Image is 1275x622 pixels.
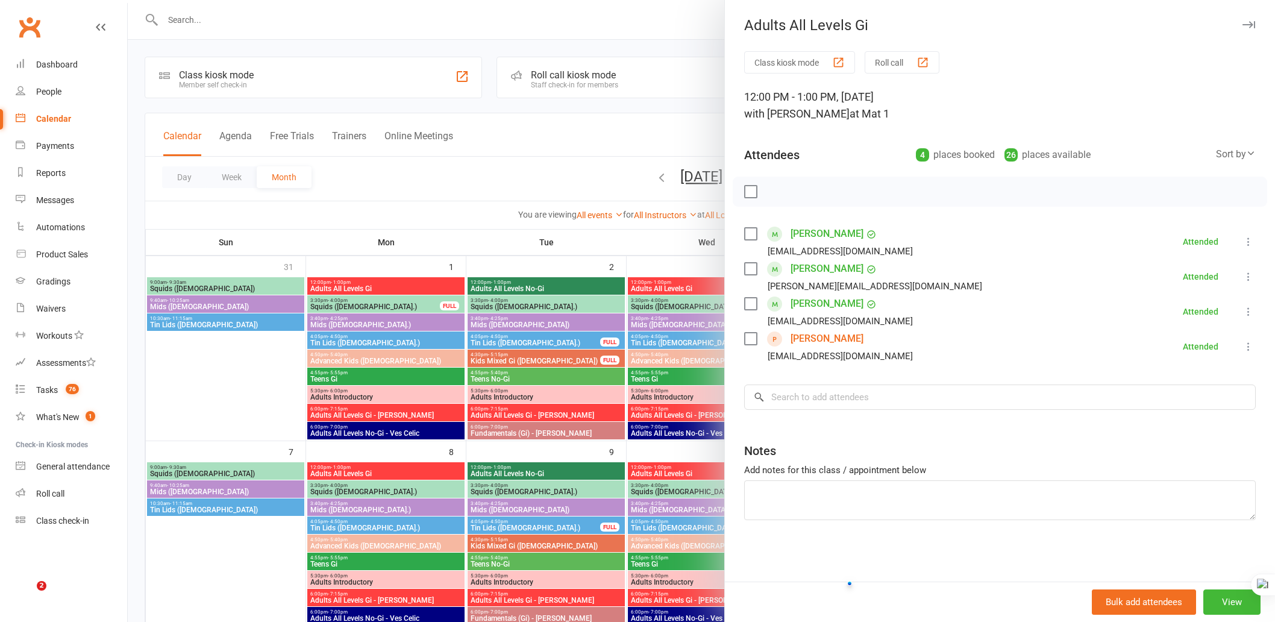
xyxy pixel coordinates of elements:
div: Roll call [36,489,64,498]
div: Waivers [36,304,66,313]
div: 4 [916,148,929,162]
div: [EMAIL_ADDRESS][DOMAIN_NAME] [768,313,913,329]
div: People [36,87,61,96]
div: Tasks [36,385,58,395]
a: General attendance kiosk mode [16,453,127,480]
div: Attended [1183,342,1218,351]
a: [PERSON_NAME] [791,329,863,348]
div: Payments [36,141,74,151]
div: General attendance [36,462,110,471]
div: Sort by [1216,146,1256,162]
button: Bulk add attendees [1092,589,1196,615]
div: Workouts [36,331,72,341]
a: Gradings [16,268,127,295]
div: Attended [1183,272,1218,281]
a: Dashboard [16,51,127,78]
iframe: Intercom live chat [12,581,41,610]
a: [PERSON_NAME] [791,224,863,243]
button: Roll call [865,51,939,74]
div: Reports [36,168,66,178]
span: 76 [66,384,79,394]
div: Adults All Levels Gi [725,17,1275,34]
a: Calendar [16,105,127,133]
a: Payments [16,133,127,160]
a: Workouts [16,322,127,350]
a: Tasks 76 [16,377,127,404]
div: Add notes for this class / appointment below [744,463,1256,477]
a: [PERSON_NAME] [791,294,863,313]
a: Reports [16,160,127,187]
span: 2 [37,581,46,591]
a: Assessments [16,350,127,377]
a: Waivers [16,295,127,322]
span: with [PERSON_NAME] [744,107,850,120]
a: Automations [16,214,127,241]
div: Attended [1183,307,1218,316]
a: Class kiosk mode [16,507,127,535]
input: Search to add attendees [744,385,1256,410]
div: Class check-in [36,516,89,526]
a: What's New1 [16,404,127,431]
div: Product Sales [36,250,88,259]
div: places booked [916,146,995,163]
div: Messages [36,195,74,205]
div: Assessments [36,358,96,368]
span: 1 [86,411,95,421]
div: Dashboard [36,60,78,69]
button: View [1203,589,1261,615]
div: places available [1004,146,1091,163]
a: People [16,78,127,105]
div: What's New [36,412,80,422]
div: [EMAIL_ADDRESS][DOMAIN_NAME] [768,348,913,364]
div: Automations [36,222,85,232]
button: Class kiosk mode [744,51,855,74]
a: Roll call [16,480,127,507]
a: [PERSON_NAME] [791,259,863,278]
div: 12:00 PM - 1:00 PM, [DATE] [744,89,1256,122]
a: Clubworx [14,12,45,42]
div: Notes [744,442,776,459]
div: 26 [1004,148,1018,162]
div: [PERSON_NAME][EMAIL_ADDRESS][DOMAIN_NAME] [768,278,982,294]
div: Attended [1183,237,1218,246]
div: Calendar [36,114,71,124]
div: Attendees [744,146,800,163]
div: Gradings [36,277,70,286]
div: [EMAIL_ADDRESS][DOMAIN_NAME] [768,243,913,259]
a: Product Sales [16,241,127,268]
span: at Mat 1 [850,107,889,120]
a: Messages [16,187,127,214]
